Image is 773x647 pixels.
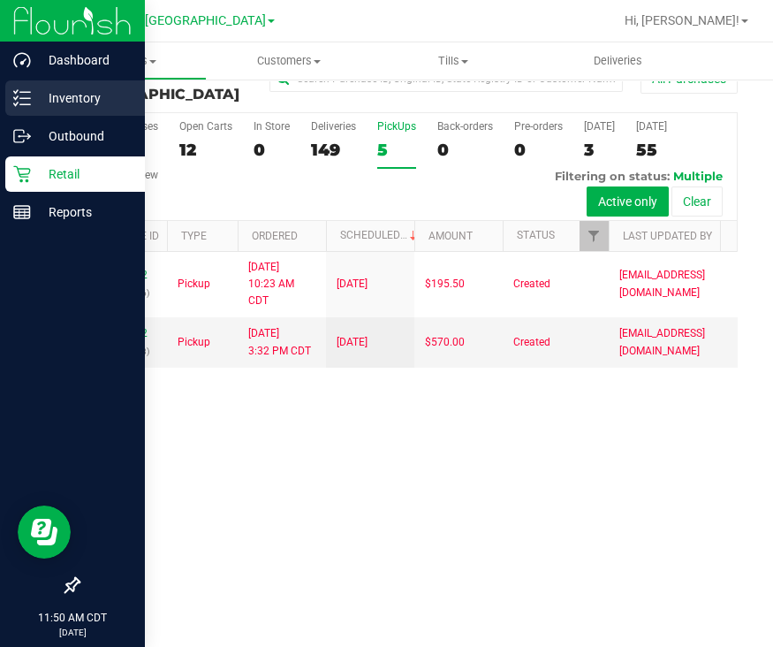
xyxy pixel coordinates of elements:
[636,140,667,160] div: 55
[587,186,669,217] button: Active only
[425,334,465,351] span: $570.00
[31,126,137,147] p: Outbound
[517,229,555,241] a: Status
[208,53,370,69] span: Customers
[671,186,723,217] button: Clear
[340,229,421,241] a: Scheduled
[337,334,368,351] span: [DATE]
[311,120,356,133] div: Deliveries
[555,169,670,183] span: Filtering on status:
[513,276,550,293] span: Created
[13,165,31,183] inline-svg: Retail
[513,334,550,351] span: Created
[623,230,712,242] a: Last Updated By
[337,276,368,293] span: [DATE]
[8,610,137,626] p: 11:50 AM CDT
[13,203,31,221] inline-svg: Reports
[625,13,739,27] span: Hi, [PERSON_NAME]!
[437,120,493,133] div: Back-orders
[584,140,615,160] div: 3
[13,127,31,145] inline-svg: Outbound
[178,334,210,351] span: Pickup
[377,140,416,160] div: 5
[31,49,137,71] p: Dashboard
[8,626,137,639] p: [DATE]
[371,42,535,80] a: Tills
[636,120,667,133] div: [DATE]
[371,53,535,69] span: Tills
[248,325,311,359] span: [DATE] 3:32 PM CDT
[570,53,666,69] span: Deliveries
[179,140,232,160] div: 12
[13,51,31,69] inline-svg: Dashboard
[86,13,266,28] span: TX Austin [GEOGRAPHIC_DATA]
[207,42,371,80] a: Customers
[248,259,315,310] span: [DATE] 10:23 AM CDT
[31,88,137,109] p: Inventory
[584,120,615,133] div: [DATE]
[178,276,210,293] span: Pickup
[580,221,609,251] a: Filter
[377,120,416,133] div: PickUps
[31,164,137,185] p: Retail
[311,140,356,160] div: 149
[254,140,290,160] div: 0
[13,89,31,107] inline-svg: Inventory
[254,120,290,133] div: In Store
[425,276,465,293] span: $195.50
[428,230,473,242] a: Amount
[18,506,71,559] iframe: Resource center
[514,120,563,133] div: Pre-orders
[252,230,298,242] a: Ordered
[181,230,207,242] a: Type
[673,169,723,183] span: Multiple
[179,120,232,133] div: Open Carts
[514,140,563,160] div: 0
[437,140,493,160] div: 0
[78,56,269,103] h3: Purchase Summary:
[535,42,700,80] a: Deliveries
[31,202,137,223] p: Reports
